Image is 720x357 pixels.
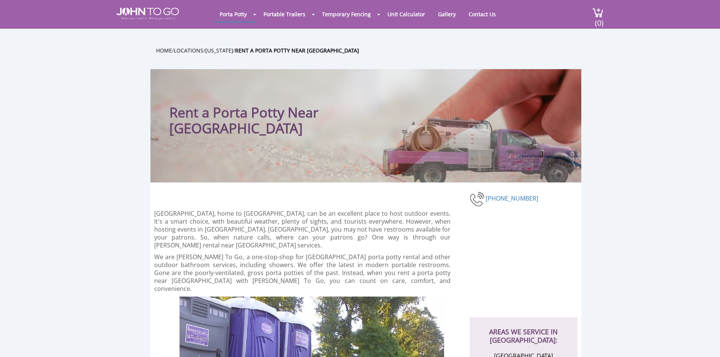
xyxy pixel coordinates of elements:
img: phone-number [470,191,486,207]
ul: / / / [156,46,587,55]
h2: AREAS WE SERVICE IN [GEOGRAPHIC_DATA]: [477,317,570,344]
img: JOHN to go [116,8,179,20]
a: Unit Calculator [382,7,431,22]
img: cart a [592,8,604,18]
a: Locations [174,47,203,54]
a: Gallery [432,7,461,22]
a: Temporary Fencing [316,7,376,22]
a: Porta Potty [214,7,252,22]
a: Contact Us [463,7,502,22]
img: Truck [373,112,578,182]
span: (0) [595,12,604,28]
h1: Rent a Porta Potty Near [GEOGRAPHIC_DATA] [169,84,413,136]
p: We are [PERSON_NAME] To Go, a one-stop-shop for [GEOGRAPHIC_DATA] porta potty rental and other ou... [154,253,451,293]
a: Home [156,47,172,54]
p: [GEOGRAPHIC_DATA], home to [GEOGRAPHIC_DATA], can be an excellent place to host outdoor events. I... [154,210,451,249]
a: [PHONE_NUMBER] [486,194,538,202]
a: Portable Trailers [258,7,311,22]
a: [US_STATE] [205,47,233,54]
button: Live Chat [690,327,720,357]
a: Rent a Porta Potty Near [GEOGRAPHIC_DATA] [235,47,359,54]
